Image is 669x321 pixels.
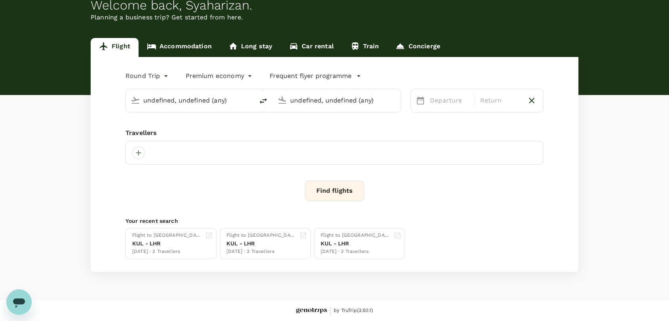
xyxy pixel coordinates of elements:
p: Planning a business trip? Get started from here. [91,13,578,22]
p: Return [480,96,520,105]
div: Travellers [125,128,544,138]
p: Departure [430,96,470,105]
button: Open [248,99,250,101]
div: [DATE] · 2 Travellers [132,248,202,256]
a: Concierge [387,38,448,57]
input: Depart from [143,94,237,106]
button: Frequent flyer programme [270,71,361,81]
img: Genotrips - ALL [296,308,327,314]
button: Find flights [305,180,364,201]
a: Train [342,38,388,57]
p: Your recent search [125,217,544,225]
div: Flight to [GEOGRAPHIC_DATA] [132,232,202,239]
input: Going to [290,94,384,106]
button: Open [395,99,397,101]
div: Round Trip [125,70,170,82]
div: [DATE] · 3 Travellers [321,248,390,256]
p: Frequent flyer programme [270,71,352,81]
div: [DATE] · 3 Travellers [226,248,296,256]
a: Car rental [281,38,342,57]
div: KUL - LHR [132,239,202,248]
div: Premium economy [186,70,254,82]
a: Flight [91,38,139,57]
div: KUL - LHR [321,239,390,248]
a: Long stay [220,38,281,57]
a: Accommodation [139,38,220,57]
div: KUL - LHR [226,239,296,248]
div: Flight to [GEOGRAPHIC_DATA] [321,232,390,239]
div: Flight to [GEOGRAPHIC_DATA] [226,232,296,239]
span: by TruTrip ( 3.50.1 ) [334,307,373,315]
iframe: Button to launch messaging window [6,289,32,315]
button: delete [254,91,273,110]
